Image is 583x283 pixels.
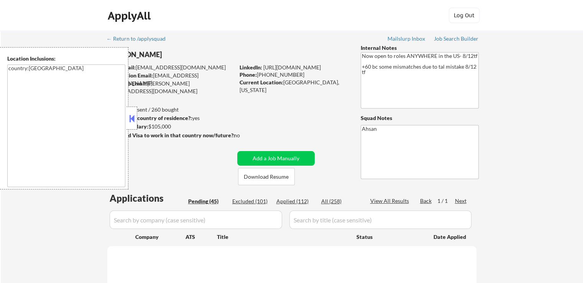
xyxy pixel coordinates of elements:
strong: Will need Visa to work in that country now/future?: [107,132,235,138]
div: Status [356,230,422,244]
div: 1 / 1 [437,197,455,205]
div: [PERSON_NAME] [107,50,265,59]
a: [URL][DOMAIN_NAME] [263,64,321,71]
a: Job Search Builder [434,36,479,43]
div: yes [107,114,232,122]
div: [PERSON_NAME][EMAIL_ADDRESS][DOMAIN_NAME] [107,80,235,95]
input: Search by company (case sensitive) [110,211,282,229]
div: Job Search Builder [434,36,479,41]
div: Squad Notes [361,114,479,122]
div: All (258) [321,197,360,205]
div: Applied (112) [276,197,315,205]
div: [EMAIL_ADDRESS][DOMAIN_NAME] [108,72,235,87]
a: ← Return to /applysquad [107,36,173,43]
div: Location Inclusions: [7,55,125,63]
div: ← Return to /applysquad [107,36,173,41]
div: Company [135,233,186,241]
strong: Phone: [240,71,257,78]
div: $105,000 [107,123,235,130]
div: [EMAIL_ADDRESS][DOMAIN_NAME] [108,64,235,71]
div: ApplyAll [108,9,153,22]
div: Back [420,197,432,205]
button: Download Resume [238,168,295,185]
div: no [234,132,256,139]
div: Applications [110,194,186,203]
input: Search by title (case sensitive) [289,211,471,229]
div: [GEOGRAPHIC_DATA], [US_STATE] [240,79,348,94]
div: Internal Notes [361,44,479,52]
div: Next [455,197,467,205]
strong: LinkedIn: [240,64,262,71]
div: Excluded (101) [232,197,271,205]
button: Add a Job Manually [237,151,315,166]
button: Log Out [449,8,480,23]
strong: Can work in country of residence?: [107,115,192,121]
div: Date Applied [434,233,467,241]
div: View All Results [370,197,411,205]
div: ATS [186,233,217,241]
div: [PHONE_NUMBER] [240,71,348,79]
a: Mailslurp Inbox [388,36,426,43]
div: Mailslurp Inbox [388,36,426,41]
div: Title [217,233,349,241]
div: Pending (45) [188,197,227,205]
strong: Current Location: [240,79,283,86]
div: 112 sent / 260 bought [107,106,235,114]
